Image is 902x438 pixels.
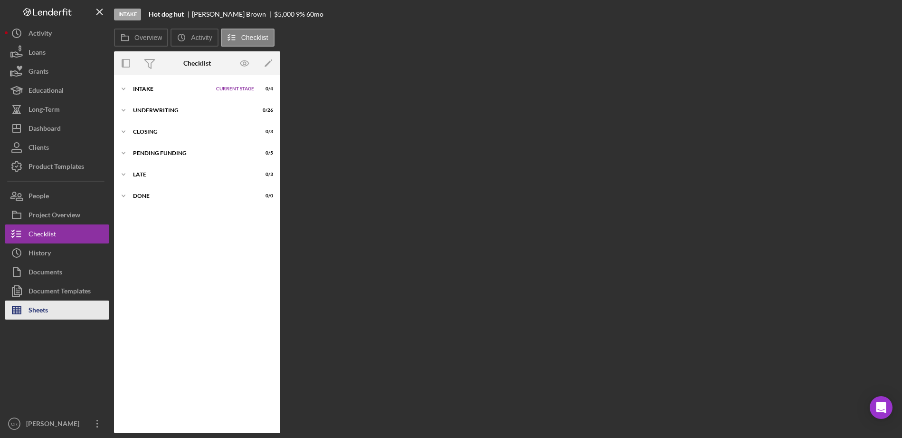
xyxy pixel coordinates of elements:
[149,10,184,18] b: Hot dog hut
[5,414,109,433] button: CR[PERSON_NAME]
[28,119,61,140] div: Dashboard
[171,29,218,47] button: Activity
[870,396,893,419] div: Open Intercom Messenger
[256,86,273,92] div: 0 / 4
[5,100,109,119] button: Long-Term
[5,43,109,62] button: Loans
[28,24,52,45] div: Activity
[11,421,18,427] text: CR
[5,119,109,138] button: Dashboard
[28,43,46,64] div: Loans
[114,9,141,20] div: Intake
[134,34,162,41] label: Overview
[28,282,91,303] div: Document Templates
[5,282,109,301] button: Document Templates
[306,10,323,18] div: 60 mo
[133,107,249,113] div: Underwriting
[5,243,109,263] button: History
[28,138,49,159] div: Clients
[256,193,273,199] div: 0 / 0
[28,243,51,265] div: History
[133,172,249,177] div: Late
[114,29,168,47] button: Overview
[28,186,49,208] div: People
[5,157,109,176] button: Product Templates
[28,205,80,227] div: Project Overview
[274,10,294,18] span: $5,000
[28,301,48,322] div: Sheets
[5,138,109,157] button: Clients
[256,150,273,156] div: 0 / 5
[191,34,212,41] label: Activity
[24,414,85,436] div: [PERSON_NAME]
[133,150,249,156] div: Pending Funding
[296,10,305,18] div: 9 %
[5,263,109,282] button: Documents
[221,29,275,47] button: Checklist
[192,10,274,18] div: [PERSON_NAME] Brown
[241,34,268,41] label: Checklist
[28,100,60,121] div: Long-Term
[133,129,249,135] div: Closing
[5,224,109,243] button: Checklist
[28,224,56,246] div: Checklist
[28,81,64,102] div: Educational
[5,205,109,224] button: Project Overview
[133,193,249,199] div: Done
[5,186,109,205] button: People
[28,157,84,178] div: Product Templates
[5,301,109,320] button: Sheets
[5,81,109,100] button: Educational
[28,62,48,83] div: Grants
[256,107,273,113] div: 0 / 26
[5,24,109,43] button: Activity
[256,172,273,177] div: 0 / 3
[256,129,273,135] div: 0 / 3
[183,59,211,67] div: Checklist
[28,263,62,284] div: Documents
[5,62,109,81] button: Grants
[133,86,211,92] div: Intake
[216,86,254,92] span: Current Stage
